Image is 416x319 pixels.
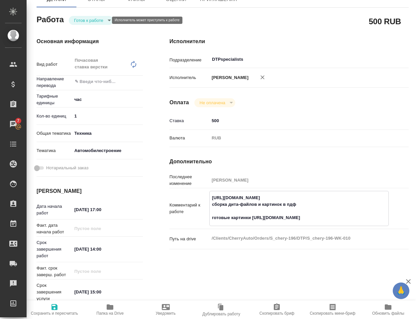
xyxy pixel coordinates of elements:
[361,300,416,319] button: Обновить файлы
[369,16,401,27] h2: 500 RUB
[169,38,409,45] h4: Исполнители
[37,61,72,68] p: Вид работ
[37,265,72,278] p: Факт. срок заверш. работ
[72,128,143,139] div: Техника
[169,202,209,215] p: Комментарий к работе
[37,282,72,302] p: Срок завершения услуги
[72,111,143,121] input: ✎ Введи что-нибудь
[310,311,355,316] span: Скопировать мини-бриф
[194,98,235,107] div: Готов к работе
[385,59,386,60] button: Open
[72,267,130,276] input: Пустое поле
[393,282,409,299] button: 🙏
[209,74,249,81] p: [PERSON_NAME]
[198,100,227,106] button: Не оплачена
[37,93,72,106] p: Тарифные единицы
[72,244,130,254] input: ✎ Введи что-нибудь
[305,300,360,319] button: Скопировать мини-бриф
[72,287,130,297] input: ✎ Введи что-нибудь
[156,311,176,316] span: Уведомить
[13,118,23,124] span: 7
[27,300,82,319] button: Сохранить и пересчитать
[69,16,113,25] div: Готов к работе
[2,116,25,132] a: 7
[37,38,143,45] h4: Основная информация
[193,300,249,319] button: Дублировать работу
[169,158,409,166] h4: Дополнительно
[202,312,240,316] span: Дублировать работу
[37,222,72,235] p: Факт. дата начала работ
[37,113,72,120] p: Кол-во единиц
[138,300,193,319] button: Уведомить
[209,175,389,185] input: Пустое поле
[169,99,189,107] h4: Оплата
[169,74,209,81] p: Исполнитель
[31,311,78,316] span: Сохранить и пересчитать
[395,284,407,298] span: 🙏
[169,135,209,141] p: Валюта
[37,130,72,137] p: Общая тематика
[37,187,143,195] h4: [PERSON_NAME]
[37,239,72,259] p: Срок завершения работ
[255,70,270,85] button: Удалить исполнителя
[37,76,72,89] p: Направление перевода
[260,311,294,316] span: Скопировать бриф
[169,118,209,124] p: Ставка
[209,132,389,144] div: RUB
[72,224,130,233] input: Пустое поле
[37,203,72,216] p: Дата начала работ
[209,116,389,125] input: ✎ Введи что-нибудь
[72,94,143,105] div: час
[72,205,130,214] input: ✎ Введи что-нибудь
[210,192,388,223] textarea: [URL][DOMAIN_NAME] сборка дита-файлов и картинок в пдф готовые картинки [URL][DOMAIN_NAME]
[96,311,124,316] span: Папка на Drive
[72,145,143,156] div: Автомобилестроение
[139,81,141,82] button: Open
[209,233,389,244] textarea: /Clients/CherryAuto/Orders/S_chery-196/DTP/S_chery-196-WK-010
[169,236,209,242] p: Путь на drive
[72,18,105,23] button: Готов к работе
[74,78,119,86] input: ✎ Введи что-нибудь
[82,300,138,319] button: Папка на Drive
[37,13,64,25] h2: Работа
[169,57,209,63] p: Подразделение
[169,174,209,187] p: Последнее изменение
[372,311,404,316] span: Обновить файлы
[46,165,88,171] span: Нотариальный заказ
[37,147,72,154] p: Тематика
[249,300,305,319] button: Скопировать бриф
